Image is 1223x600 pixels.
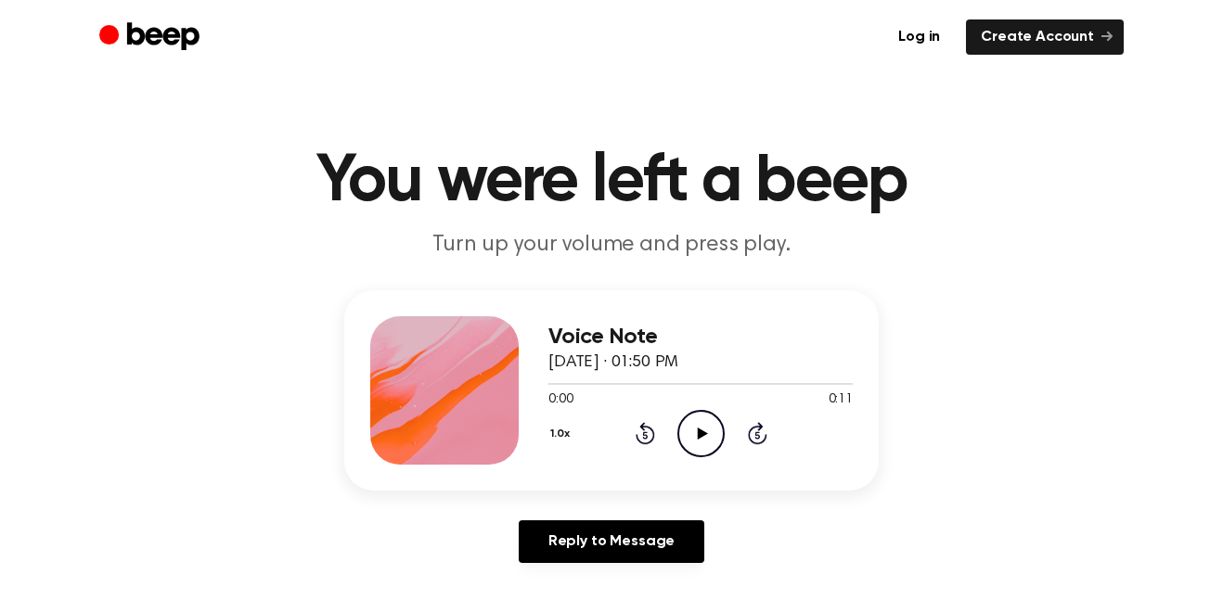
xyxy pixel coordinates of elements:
span: [DATE] · 01:50 PM [548,354,678,371]
span: 0:00 [548,390,573,410]
h1: You were left a beep [136,148,1087,215]
span: 0:11 [829,390,853,410]
p: Turn up your volume and press play. [255,230,968,261]
h3: Voice Note [548,325,853,350]
a: Create Account [966,19,1124,55]
a: Reply to Message [519,520,704,563]
a: Log in [883,19,955,55]
button: 1.0x [548,418,577,450]
a: Beep [99,19,204,56]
